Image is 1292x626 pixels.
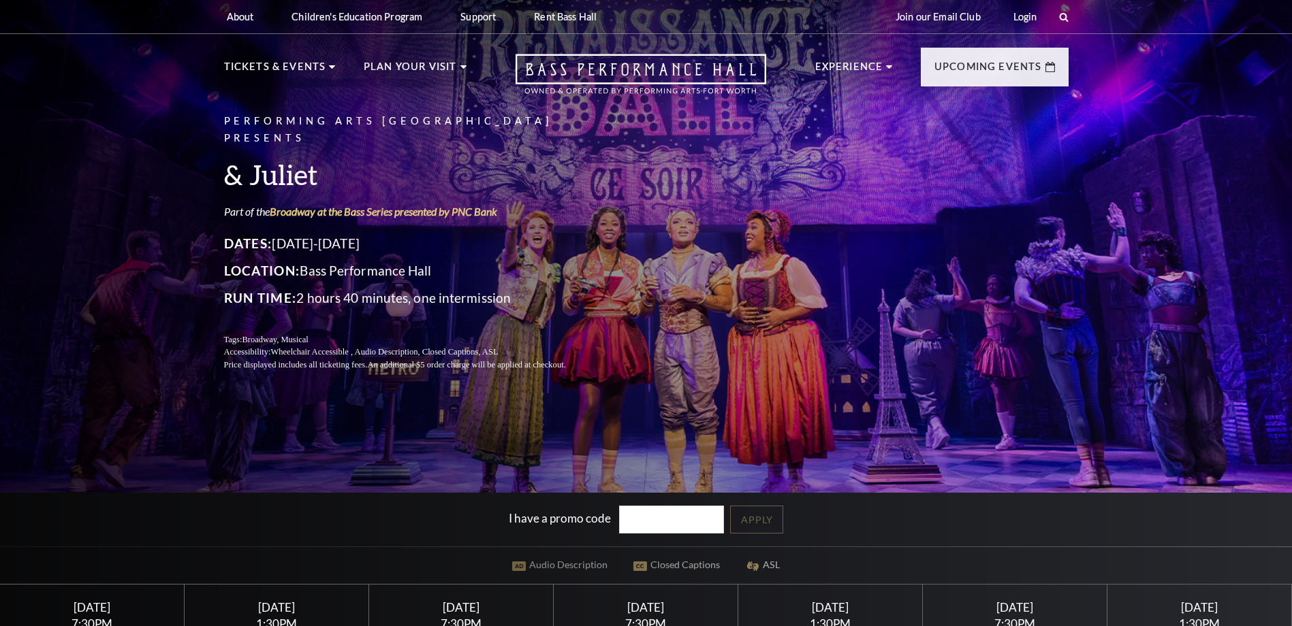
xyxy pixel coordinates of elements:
[224,290,297,306] span: Run Time:
[16,600,168,614] div: [DATE]
[570,600,722,614] div: [DATE]
[1124,600,1276,614] div: [DATE]
[224,233,599,254] p: [DATE]-[DATE]
[201,600,353,614] div: [DATE]
[224,263,300,278] span: Location:
[224,359,599,372] p: Price displayed includes all ticketing fees.
[460,11,496,22] p: Support
[270,347,498,357] span: Wheelchair Accessible , Audio Description, Closed Captions, ASL
[224,59,326,83] p: Tickets & Events
[224,113,599,147] p: Performing Arts [GEOGRAPHIC_DATA] Presents
[227,11,254,22] p: About
[224,333,599,346] p: Tags:
[224,204,599,219] p: Part of the
[364,59,457,83] p: Plan Your Visit
[224,235,272,251] span: Dates:
[224,287,599,309] p: 2 hours 40 minutes, one intermission
[509,511,611,525] label: I have a promo code
[367,360,565,369] span: An additional $5 order charge will be applied at checkout.
[934,59,1042,83] p: Upcoming Events
[755,600,907,614] div: [DATE]
[385,600,537,614] div: [DATE]
[292,11,422,22] p: Children's Education Program
[224,157,599,192] h3: & Juliet
[242,335,308,344] span: Broadway, Musical
[939,600,1091,614] div: [DATE]
[270,205,497,218] a: Broadway at the Bass Series presented by PNC Bank
[224,346,599,359] p: Accessibility:
[534,11,597,22] p: Rent Bass Hall
[224,260,599,282] p: Bass Performance Hall
[815,59,883,83] p: Experience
